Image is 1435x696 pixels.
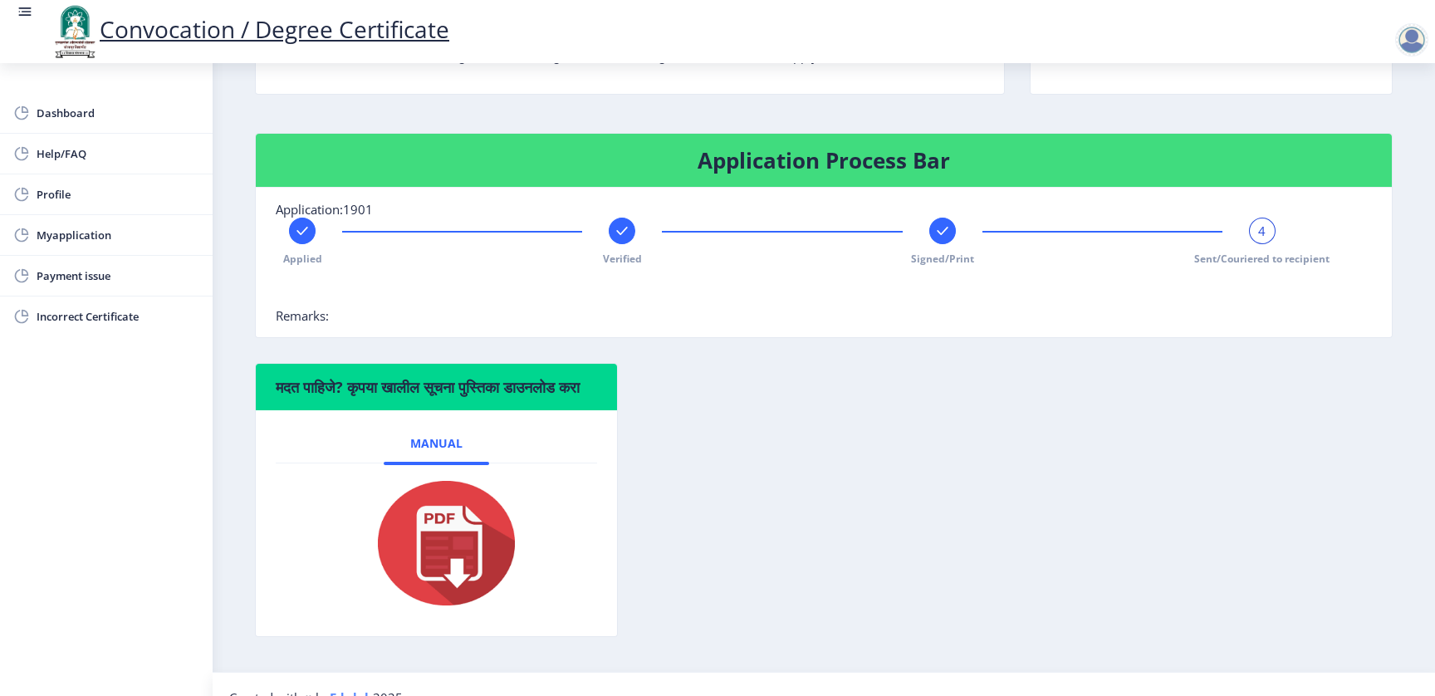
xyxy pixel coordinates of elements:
[276,307,329,324] span: Remarks:
[384,424,489,463] a: Manual
[1194,252,1330,266] span: Sent/Couriered to recipient
[911,252,974,266] span: Signed/Print
[37,103,199,123] span: Dashboard
[283,252,322,266] span: Applied
[353,477,519,610] img: pdf.png
[37,184,199,204] span: Profile
[276,147,1372,174] h4: Application Process Bar
[37,144,199,164] span: Help/FAQ
[37,306,199,326] span: Incorrect Certificate
[603,252,642,266] span: Verified
[1258,223,1266,239] span: 4
[276,201,373,218] span: Application:1901
[410,437,463,450] span: Manual
[37,266,199,286] span: Payment issue
[50,13,449,45] a: Convocation / Degree Certificate
[276,377,597,397] h6: मदत पाहिजे? कृपया खालील सूचना पुस्तिका डाउनलोड करा
[50,3,100,60] img: logo
[37,225,199,245] span: Myapplication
